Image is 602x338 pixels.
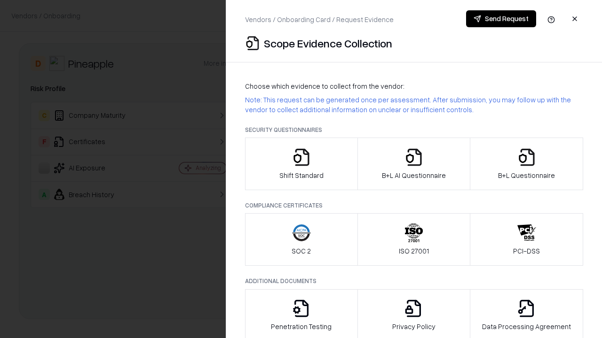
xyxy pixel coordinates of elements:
button: Send Request [466,10,536,27]
p: Choose which evidence to collect from the vendor: [245,81,583,91]
p: Additional Documents [245,277,583,285]
p: ISO 27001 [399,246,429,256]
button: ISO 27001 [357,213,471,266]
button: PCI-DSS [470,213,583,266]
p: SOC 2 [292,246,311,256]
button: B+L Questionnaire [470,138,583,190]
p: Scope Evidence Collection [264,36,392,51]
button: Shift Standard [245,138,358,190]
p: B+L AI Questionnaire [382,170,446,180]
p: Privacy Policy [392,322,436,331]
p: Note: This request can be generated once per assessment. After submission, you may follow up with... [245,95,583,115]
p: PCI-DSS [513,246,540,256]
p: B+L Questionnaire [498,170,555,180]
p: Security Questionnaires [245,126,583,134]
button: SOC 2 [245,213,358,266]
p: Vendors / Onboarding Card / Request Evidence [245,15,394,24]
button: B+L AI Questionnaire [357,138,471,190]
p: Shift Standard [279,170,324,180]
p: Compliance Certificates [245,201,583,209]
p: Penetration Testing [271,322,332,331]
p: Data Processing Agreement [482,322,571,331]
